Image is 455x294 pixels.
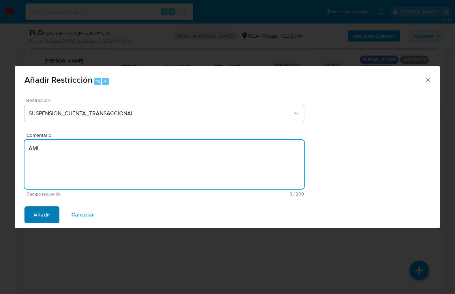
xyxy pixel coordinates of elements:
span: Máximo 200 caracteres [165,192,304,196]
button: Restriction [24,105,304,122]
span: Cancelar [71,207,94,222]
span: Campo requerido [27,192,165,197]
textarea: AML [24,140,304,189]
span: 4 [104,78,107,84]
span: Comentario [27,133,306,138]
span: Añadir [34,207,50,222]
span: SUSPENSION_CUENTA_TRANSACCIONAL [29,110,293,117]
button: Cancelar [62,206,103,223]
button: Cerrar ventana [425,76,431,83]
span: ⌥ [95,78,100,84]
button: Añadir [24,206,59,223]
span: Restricción [26,98,306,103]
span: Añadir Restricción [24,74,93,86]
